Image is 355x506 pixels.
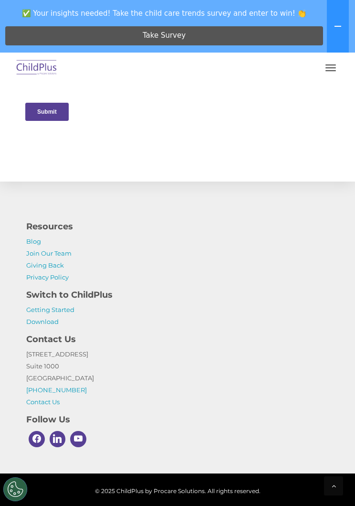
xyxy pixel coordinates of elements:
[4,4,325,22] span: ✅ Your insights needed! Take the child care trends survey and enter to win! 👏
[26,429,47,450] a: Facebook
[26,386,87,394] a: [PHONE_NUMBER]
[26,261,64,269] a: Giving Back
[26,318,59,325] a: Download
[153,95,193,102] span: Phone number
[26,306,74,313] a: Getting Started
[26,249,72,257] a: Join Our Team
[68,429,89,450] a: Youtube
[26,333,329,346] h4: Contact Us
[26,413,329,426] h4: Follow Us
[26,398,60,406] a: Contact Us
[26,220,329,233] h4: Resources
[14,57,59,79] img: ChildPlus by Procare Solutions
[47,429,68,450] a: Linkedin
[26,348,329,408] p: [STREET_ADDRESS] Suite 1000 [GEOGRAPHIC_DATA]
[26,273,69,281] a: Privacy Policy
[143,27,186,44] span: Take Survey
[26,288,329,301] h4: Switch to ChildPlus
[26,237,41,245] a: Blog
[153,55,182,63] span: Last name
[5,26,323,45] a: Take Survey
[10,485,345,497] span: © 2025 ChildPlus by Procare Solutions. All rights reserved.
[3,477,27,501] button: Cookies Settings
